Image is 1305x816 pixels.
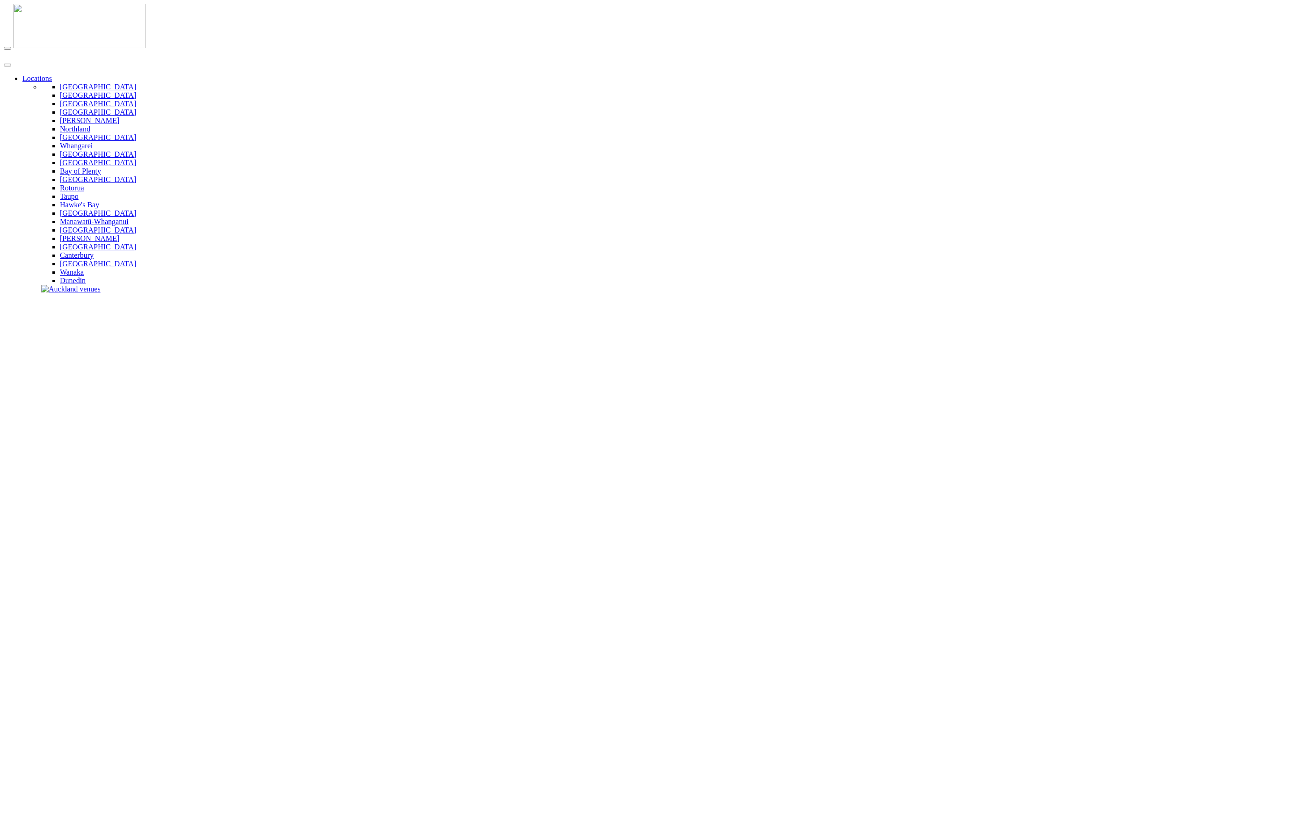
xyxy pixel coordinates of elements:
a: [GEOGRAPHIC_DATA] [60,91,136,99]
a: [GEOGRAPHIC_DATA] [60,260,136,268]
a: [GEOGRAPHIC_DATA] [60,150,136,158]
a: Manawatū-Whanganui [60,218,129,226]
a: Bay of Plenty [60,167,101,175]
a: [GEOGRAPHIC_DATA] [60,83,136,91]
a: [GEOGRAPHIC_DATA] [60,209,136,217]
img: new-zealand-venues-text.png [4,50,119,56]
a: Taupo [60,192,79,200]
a: [GEOGRAPHIC_DATA] [60,175,136,183]
a: [PERSON_NAME] [60,117,119,124]
a: [GEOGRAPHIC_DATA] [60,226,136,234]
img: Auckland venues [41,285,101,293]
a: [GEOGRAPHIC_DATA] [60,243,136,251]
a: Rotorua [60,184,84,192]
a: Hawke's Bay [60,201,99,209]
a: [GEOGRAPHIC_DATA] [60,159,136,167]
a: [GEOGRAPHIC_DATA] [60,100,136,108]
img: nzv-logo.png [13,4,146,48]
a: Whangarei [60,142,93,150]
a: Locations [22,74,52,82]
a: Northland [60,125,90,133]
a: [PERSON_NAME] [60,234,119,242]
a: [GEOGRAPHIC_DATA] [60,133,136,141]
a: [GEOGRAPHIC_DATA] [60,108,136,116]
a: Canterbury [60,251,94,259]
a: Dunedin [60,277,86,284]
a: Wanaka [60,268,84,276]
